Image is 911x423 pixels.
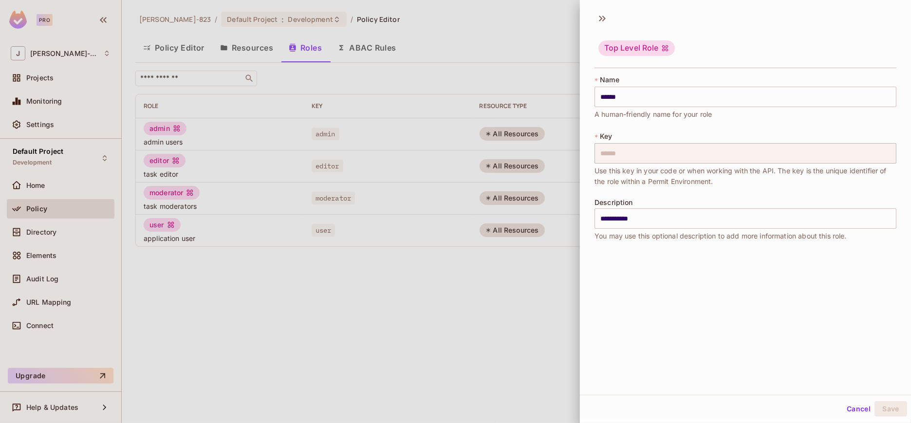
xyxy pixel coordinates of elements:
span: A human-friendly name for your role [595,109,712,120]
span: Description [595,199,633,206]
span: You may use this optional description to add more information about this role. [595,231,847,241]
span: Use this key in your code or when working with the API. The key is the unique identifier of the r... [595,166,896,187]
span: Name [600,76,619,84]
button: Save [874,401,907,417]
button: Cancel [843,401,874,417]
div: Top Level Role [598,40,675,56]
span: Key [600,132,612,140]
